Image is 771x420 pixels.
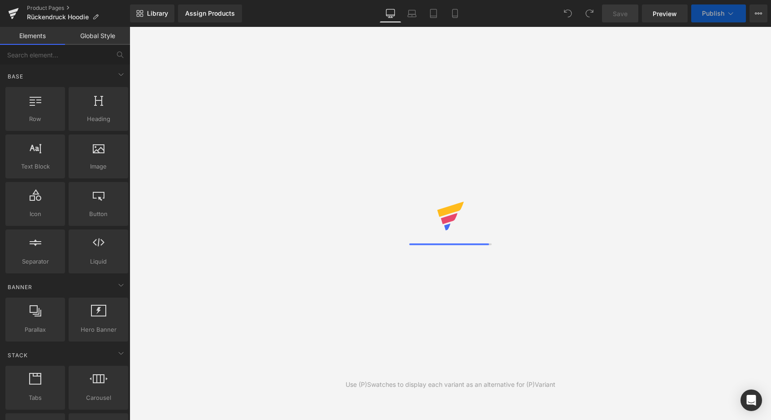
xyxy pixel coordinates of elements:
span: Image [71,162,126,171]
span: Library [147,9,168,17]
button: Publish [691,4,746,22]
span: Tabs [8,393,62,403]
span: Parallax [8,325,62,334]
a: Global Style [65,27,130,45]
span: Banner [7,283,33,291]
span: Row [8,114,62,124]
span: Button [71,209,126,219]
span: Separator [8,257,62,266]
button: Undo [559,4,577,22]
span: Liquid [71,257,126,266]
span: Stack [7,351,29,359]
span: Hero Banner [71,325,126,334]
span: Carousel [71,393,126,403]
a: New Library [130,4,174,22]
div: Open Intercom Messenger [741,390,762,411]
div: Assign Products [185,10,235,17]
span: Save [613,9,628,18]
span: Preview [653,9,677,18]
div: Use (P)Swatches to display each variant as an alternative for (P)Variant [346,380,555,390]
a: Mobile [444,4,466,22]
button: Redo [580,4,598,22]
button: More [749,4,767,22]
a: Preview [642,4,688,22]
span: Text Block [8,162,62,171]
a: Product Pages [27,4,130,12]
span: Base [7,72,24,81]
a: Laptop [401,4,423,22]
span: Publish [702,10,724,17]
span: Icon [8,209,62,219]
a: Desktop [380,4,401,22]
a: Tablet [423,4,444,22]
span: Heading [71,114,126,124]
span: Rückendruck Hoodie [27,13,89,21]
